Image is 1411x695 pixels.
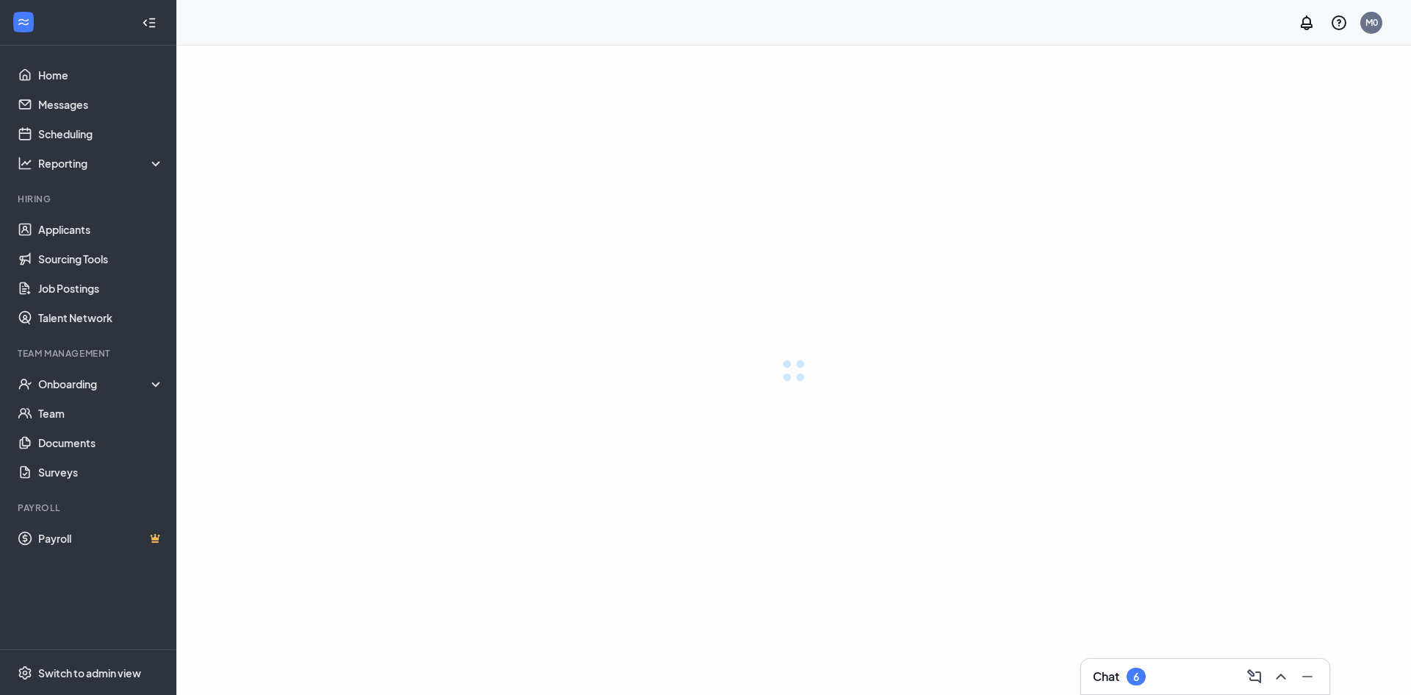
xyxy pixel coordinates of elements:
[38,119,164,149] a: Scheduling
[18,502,161,514] div: Payroll
[1330,14,1348,32] svg: QuestionInfo
[38,90,164,119] a: Messages
[38,274,164,303] a: Job Postings
[18,377,32,391] svg: UserCheck
[38,244,164,274] a: Sourcing Tools
[1298,14,1315,32] svg: Notifications
[142,15,157,30] svg: Collapse
[38,666,141,680] div: Switch to admin view
[1294,665,1318,688] button: Minimize
[38,457,164,487] a: Surveys
[1241,665,1265,688] button: ComposeMessage
[38,428,164,457] a: Documents
[38,215,164,244] a: Applicants
[38,524,164,553] a: PayrollCrown
[16,15,31,29] svg: WorkstreamLogo
[1133,671,1139,683] div: 6
[38,303,164,332] a: Talent Network
[18,193,161,205] div: Hiring
[18,156,32,171] svg: Analysis
[38,60,164,90] a: Home
[18,666,32,680] svg: Settings
[1093,669,1119,685] h3: Chat
[18,347,161,360] div: Team Management
[38,377,165,391] div: Onboarding
[1246,668,1263,685] svg: ComposeMessage
[38,156,165,171] div: Reporting
[1365,16,1378,29] div: M0
[1299,668,1316,685] svg: Minimize
[1268,665,1291,688] button: ChevronUp
[38,399,164,428] a: Team
[1272,668,1290,685] svg: ChevronUp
